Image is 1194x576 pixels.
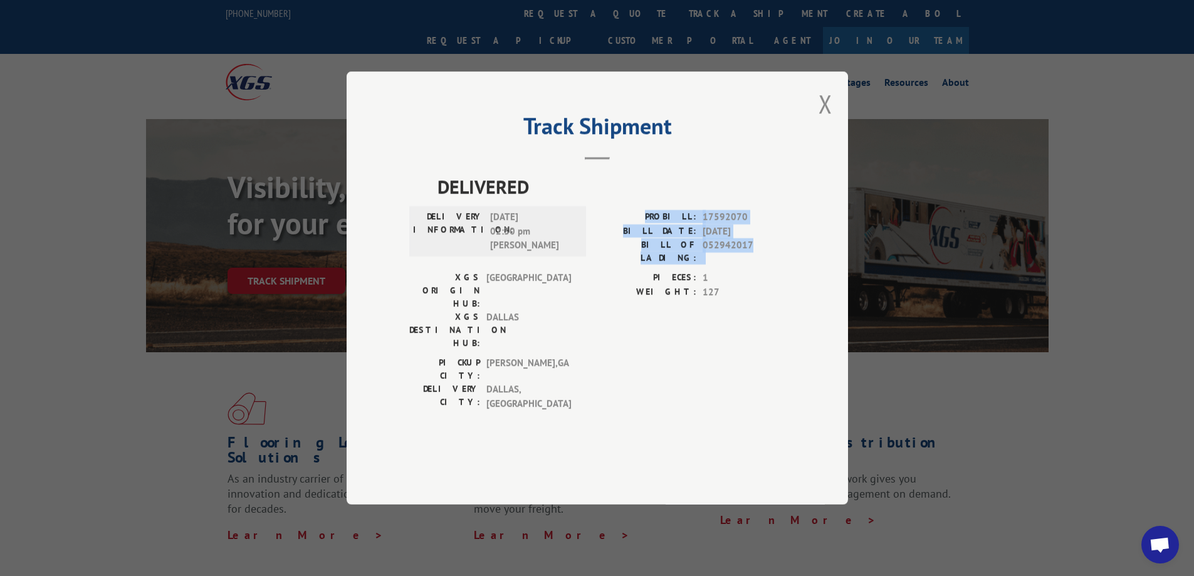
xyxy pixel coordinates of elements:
span: 1 [703,271,785,285]
span: DELIVERED [437,172,785,201]
span: DALLAS , [GEOGRAPHIC_DATA] [486,382,571,411]
h2: Track Shipment [409,117,785,141]
span: [DATE] [703,224,785,239]
label: XGS DESTINATION HUB: [409,310,480,350]
span: [DATE] 02:30 pm [PERSON_NAME] [490,210,575,253]
label: PROBILL: [597,210,696,224]
span: 17592070 [703,210,785,224]
label: DELIVERY INFORMATION: [413,210,484,253]
span: [PERSON_NAME] , GA [486,356,571,382]
a: Open chat [1141,526,1179,563]
span: DALLAS [486,310,571,350]
label: BILL DATE: [597,224,696,239]
label: PICKUP CITY: [409,356,480,382]
label: PIECES: [597,271,696,285]
button: Close modal [819,87,832,120]
label: BILL OF LADING: [597,238,696,264]
label: DELIVERY CITY: [409,382,480,411]
label: XGS ORIGIN HUB: [409,271,480,310]
span: [GEOGRAPHIC_DATA] [486,271,571,310]
label: WEIGHT: [597,285,696,300]
span: 052942017 [703,238,785,264]
span: 127 [703,285,785,300]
